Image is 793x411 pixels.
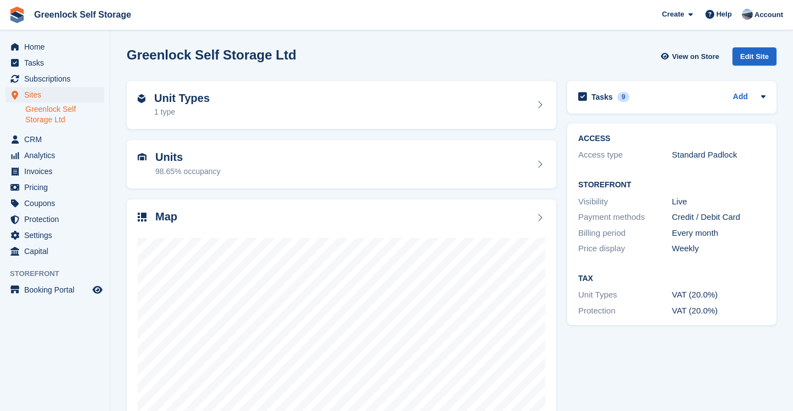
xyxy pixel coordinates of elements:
span: Tasks [24,55,90,71]
span: Pricing [24,180,90,195]
div: Payment methods [578,211,672,224]
a: menu [6,148,104,163]
h2: Map [155,210,177,223]
div: Live [672,196,765,208]
div: Unit Types [578,289,672,301]
span: Capital [24,244,90,259]
div: Access type [578,149,672,161]
span: Booking Portal [24,282,90,298]
a: menu [6,180,104,195]
div: 9 [617,92,630,102]
h2: Tax [578,274,765,283]
a: Preview store [91,283,104,296]
span: Storefront [10,268,110,279]
span: CRM [24,132,90,147]
span: Sites [24,87,90,102]
a: menu [6,196,104,211]
a: menu [6,212,104,227]
img: stora-icon-8386f47178a22dfd0bd8f6a31ec36ba5ce8667c1dd55bd0f319d3a0aa187defe.svg [9,7,25,23]
a: Units 98.65% occupancy [127,140,556,188]
div: Standard Padlock [672,149,765,161]
div: Visibility [578,196,672,208]
img: unit-icn-7be61d7bf1b0ce9d3e12c5938cc71ed9869f7b940bace4675aadf7bd6d80202e.svg [138,153,146,161]
h2: Tasks [591,92,613,102]
a: Greenlock Self Storage Ltd [25,104,104,125]
img: map-icn-33ee37083ee616e46c38cad1a60f524a97daa1e2b2c8c0bc3eb3415660979fc1.svg [138,213,146,221]
span: Account [754,9,783,20]
a: Edit Site [732,47,776,70]
div: Credit / Debit Card [672,211,765,224]
a: menu [6,132,104,147]
a: Unit Types 1 type [127,81,556,129]
h2: Unit Types [154,92,210,105]
span: Create [662,9,684,20]
a: menu [6,164,104,179]
a: menu [6,39,104,55]
div: 1 type [154,106,210,118]
a: Greenlock Self Storage [30,6,135,24]
span: Settings [24,228,90,243]
div: VAT (20.0%) [672,289,765,301]
a: menu [6,55,104,71]
div: VAT (20.0%) [672,305,765,317]
span: Analytics [24,148,90,163]
h2: Greenlock Self Storage Ltd [127,47,296,62]
a: View on Store [659,47,724,66]
a: menu [6,282,104,298]
img: Jamie Hamilton [742,9,753,20]
span: Invoices [24,164,90,179]
div: Every month [672,227,765,240]
div: Edit Site [732,47,776,66]
div: Protection [578,305,672,317]
div: Billing period [578,227,672,240]
h2: Units [155,151,220,164]
a: Add [733,91,748,104]
div: 98.65% occupancy [155,166,220,177]
a: menu [6,71,104,86]
a: menu [6,87,104,102]
h2: Storefront [578,181,765,190]
div: Weekly [672,242,765,255]
h2: ACCESS [578,134,765,143]
img: unit-type-icn-2b2737a686de81e16bb02015468b77c625bbabd49415b5ef34ead5e3b44a266d.svg [138,94,145,103]
div: Price display [578,242,672,255]
span: Coupons [24,196,90,211]
a: menu [6,228,104,243]
span: Protection [24,212,90,227]
a: menu [6,244,104,259]
span: Help [716,9,732,20]
span: View on Store [672,51,719,62]
span: Subscriptions [24,71,90,86]
span: Home [24,39,90,55]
